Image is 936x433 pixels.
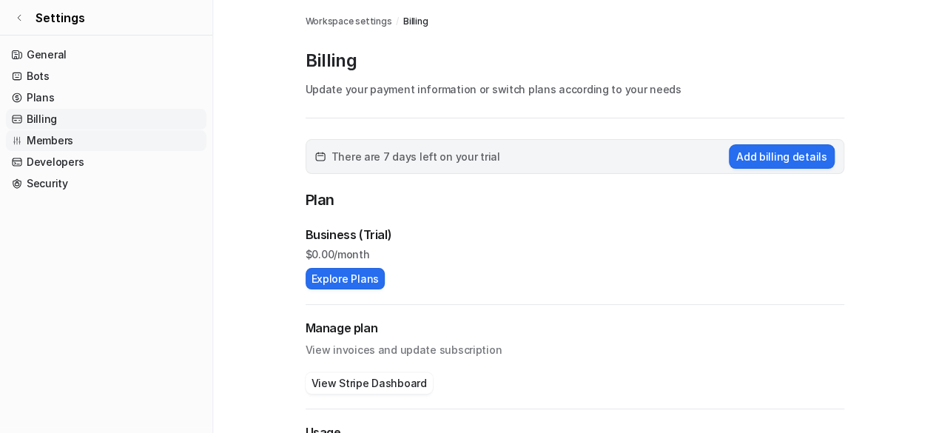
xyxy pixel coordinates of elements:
p: Business (Trial) [306,226,392,244]
p: Plan [306,189,844,214]
span: / [396,15,399,28]
a: Bots [6,66,206,87]
p: Update your payment information or switch plans according to your needs [306,81,844,97]
button: Explore Plans [306,268,385,289]
a: Billing [6,109,206,130]
p: Billing [306,49,844,73]
button: View Stripe Dashboard [306,372,433,394]
a: General [6,44,206,65]
a: Security [6,173,206,194]
span: Settings [36,9,85,27]
a: Plans [6,87,206,108]
button: Add billing details [729,144,835,169]
h2: Manage plan [306,320,844,337]
a: Billing [403,15,428,28]
a: Members [6,130,206,151]
p: $ 0.00/month [306,246,844,262]
img: calender-icon.svg [315,152,326,162]
span: There are 7 days left on your trial [331,149,500,164]
a: Developers [6,152,206,172]
a: Workspace settings [306,15,392,28]
p: View invoices and update subscription [306,337,844,358]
